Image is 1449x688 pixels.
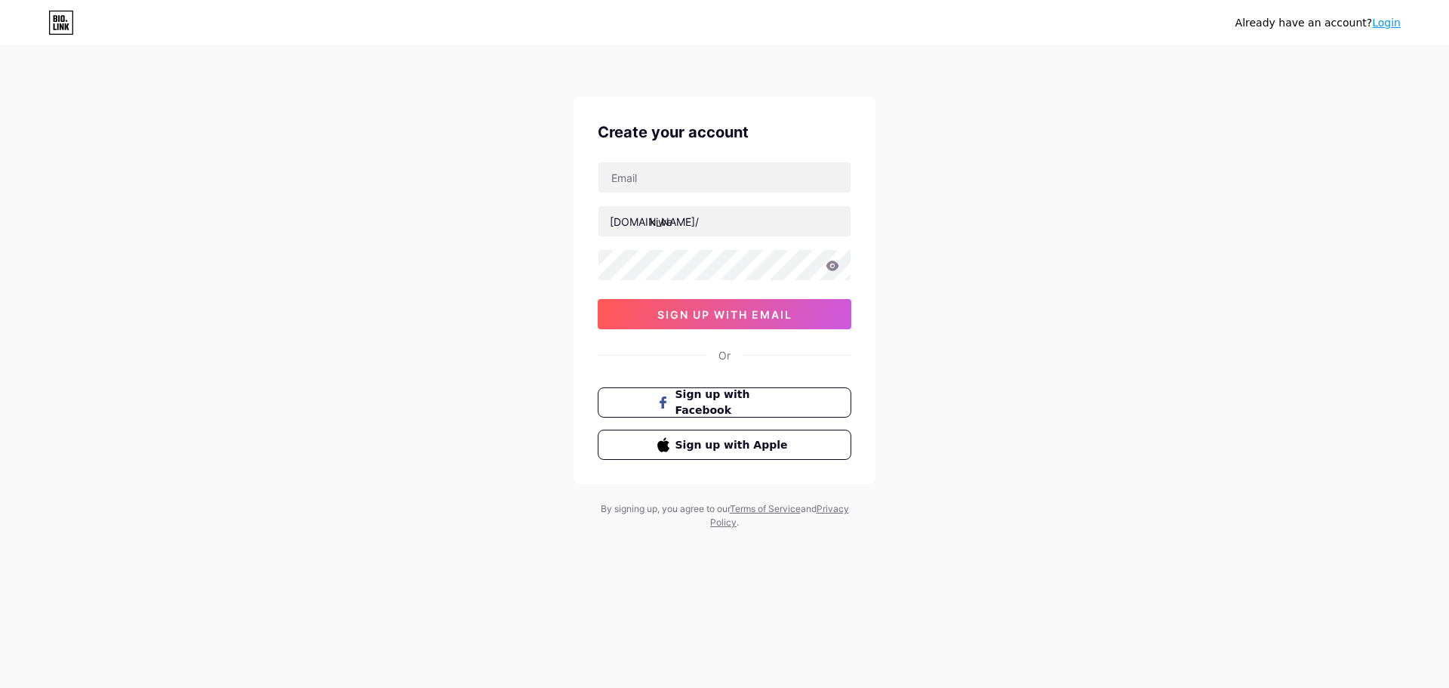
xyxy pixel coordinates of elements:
span: Sign up with Facebook [675,387,792,418]
button: sign up with email [598,299,851,329]
a: Login [1372,17,1401,29]
div: [DOMAIN_NAME]/ [610,214,699,230]
div: Or [718,347,731,363]
div: Already have an account? [1235,15,1401,31]
button: Sign up with Facebook [598,387,851,418]
span: Sign up with Apple [675,437,792,453]
div: Create your account [598,121,851,143]
a: Terms of Service [730,503,801,514]
input: Email [598,162,851,193]
div: By signing up, you agree to our and . [596,502,853,529]
span: sign up with email [657,308,792,321]
button: Sign up with Apple [598,430,851,460]
input: username [598,206,851,236]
